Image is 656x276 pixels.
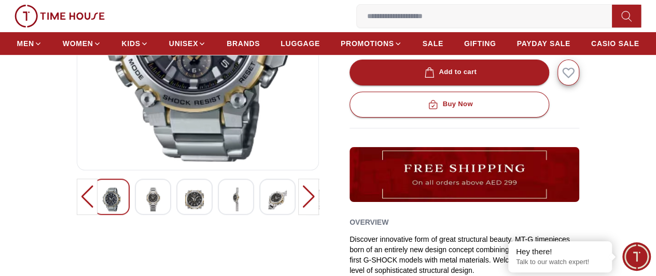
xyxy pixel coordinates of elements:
[169,34,206,53] a: UNISEX
[464,34,496,53] a: GIFTING
[350,60,549,85] button: Add to cart
[516,258,604,267] p: Talk to our watch expert!
[422,66,477,78] div: Add to cart
[591,34,639,53] a: CASIO SALE
[102,187,121,211] img: G-SHOCK Men's Analog Silver Dial Watch - MTG-B3000D-1A9DR
[426,98,472,110] div: Buy Now
[268,187,287,211] img: G-SHOCK Men's Analog Silver Dial Watch - MTG-B3000D-1A9DR
[350,147,579,202] img: ...
[350,214,388,230] h2: Overview
[350,92,549,118] button: Buy Now
[341,34,402,53] a: PROMOTIONS
[17,34,42,53] a: MEN
[169,38,198,49] span: UNISEX
[122,34,148,53] a: KIDS
[281,38,320,49] span: LUGGAGE
[591,38,639,49] span: CASIO SALE
[464,38,496,49] span: GIFTING
[517,38,570,49] span: PAYDAY SALE
[341,38,394,49] span: PROMOTIONS
[622,242,651,271] div: Chat Widget
[15,5,105,27] img: ...
[350,234,579,275] div: Discover innovative form of great structural beauty, MT-G timepieces born of an entirely new desi...
[144,187,162,211] img: G-SHOCK Men's Analog Silver Dial Watch - MTG-B3000D-1A9DR
[423,38,443,49] span: SALE
[281,34,320,53] a: LUGGAGE
[516,246,604,257] div: Hey there!
[423,34,443,53] a: SALE
[17,38,34,49] span: MEN
[227,34,260,53] a: BRANDS
[122,38,141,49] span: KIDS
[517,34,570,53] a: PAYDAY SALE
[63,38,93,49] span: WOMEN
[227,187,245,211] img: G-SHOCK Men's Analog Silver Dial Watch - MTG-B3000D-1A9DR
[185,187,204,211] img: G-SHOCK Men's Analog Silver Dial Watch - MTG-B3000D-1A9DR
[227,38,260,49] span: BRANDS
[63,34,101,53] a: WOMEN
